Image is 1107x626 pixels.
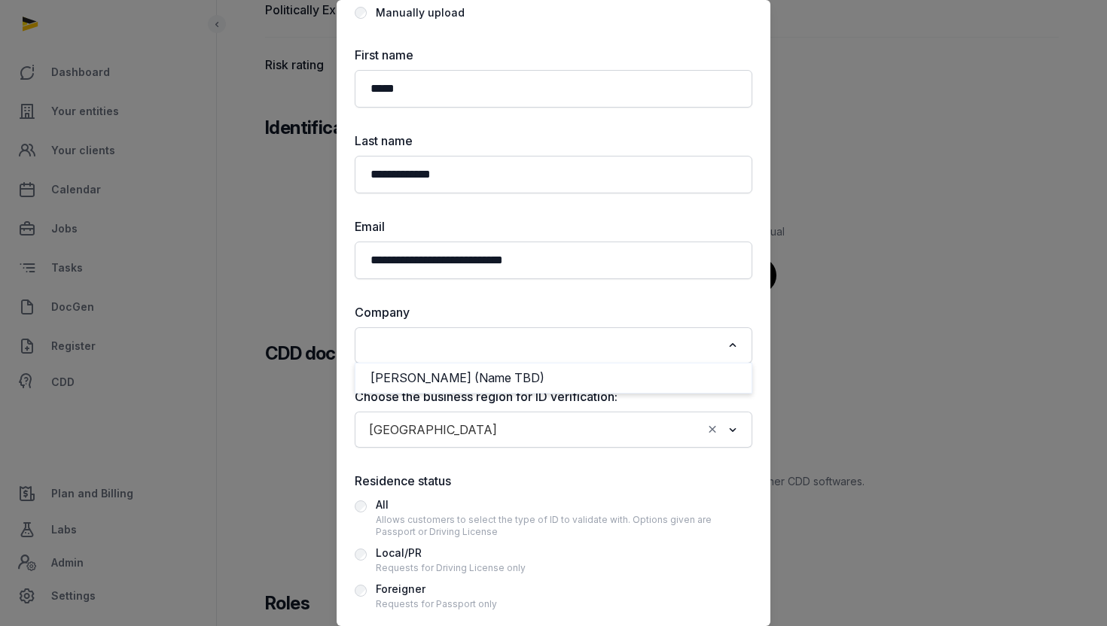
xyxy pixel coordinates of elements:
[376,496,752,514] div: All
[365,419,501,440] span: [GEOGRAPHIC_DATA]
[355,387,752,406] label: Choose the business region for ID verification:
[355,367,752,389] li: [PERSON_NAME] (Name TBD)
[376,598,497,610] div: Requests for Passport only
[355,303,752,321] label: Company
[504,419,702,440] input: Search for option
[355,549,367,561] input: Local/PRRequests for Driving License only
[362,416,745,443] div: Search for option
[376,544,526,562] div: Local/PR
[376,4,465,22] div: Manually upload
[355,46,752,64] label: First name
[362,332,745,359] div: Search for option
[355,500,367,512] input: AllAllows customers to select the type of ID to validate with. Options given are Passport or Driv...
[364,335,721,356] input: Search for option
[355,585,367,597] input: ForeignerRequests for Passport only
[355,7,367,19] input: Manually upload
[376,514,752,538] div: Allows customers to select the type of ID to validate with. Options given are Passport or Driving...
[355,217,752,236] label: Email
[376,580,497,598] div: Foreigner
[376,562,526,574] div: Requests for Driving License only
[706,419,719,440] button: Clear Selected
[355,132,752,150] label: Last name
[355,472,752,490] label: Residence status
